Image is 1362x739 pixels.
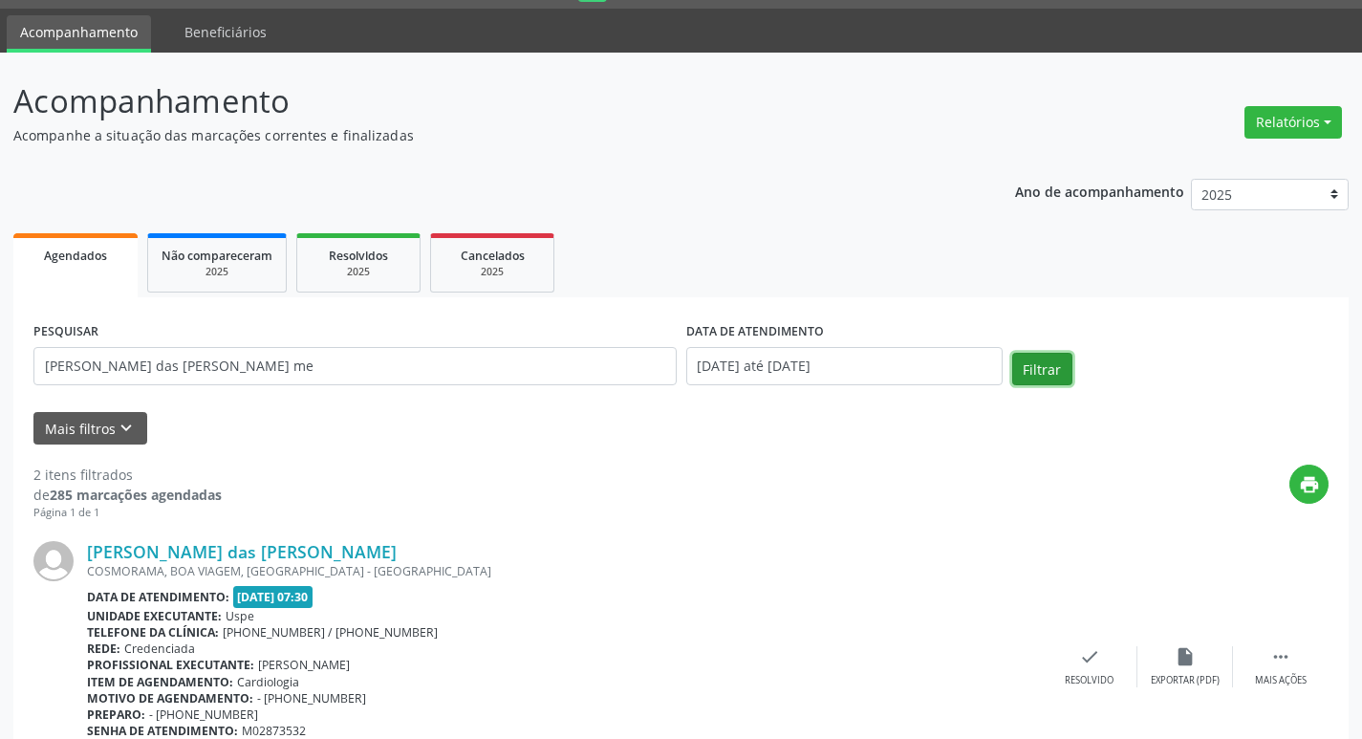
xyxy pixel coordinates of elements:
[33,505,222,521] div: Página 1 de 1
[149,706,258,723] span: - [PHONE_NUMBER]
[87,706,145,723] b: Preparo:
[686,347,1003,385] input: Selecione um intervalo
[33,485,222,505] div: de
[1270,646,1291,667] i: 
[13,125,948,145] p: Acompanhe a situação das marcações correntes e finalizadas
[226,608,254,624] span: Uspe
[1151,674,1220,687] div: Exportar (PDF)
[87,589,229,605] b: Data de atendimento:
[33,465,222,485] div: 2 itens filtrados
[13,77,948,125] p: Acompanhamento
[1012,353,1072,385] button: Filtrar
[242,723,306,739] span: M02873532
[87,563,1042,579] div: COSMORAMA, BOA VIAGEM, [GEOGRAPHIC_DATA] - [GEOGRAPHIC_DATA]
[444,265,540,279] div: 2025
[461,248,525,264] span: Cancelados
[50,486,222,504] strong: 285 marcações agendadas
[686,317,824,347] label: DATA DE ATENDIMENTO
[87,541,397,562] a: [PERSON_NAME] das [PERSON_NAME]
[233,586,313,608] span: [DATE] 07:30
[7,15,151,53] a: Acompanhamento
[124,641,195,657] span: Credenciada
[44,248,107,264] span: Agendados
[87,641,120,657] b: Rede:
[33,317,98,347] label: PESQUISAR
[1289,465,1329,504] button: print
[171,15,280,49] a: Beneficiários
[257,690,366,706] span: - [PHONE_NUMBER]
[33,347,677,385] input: Nome, código do beneficiário ou CPF
[1015,179,1184,203] p: Ano de acompanhamento
[1244,106,1342,139] button: Relatórios
[1065,674,1113,687] div: Resolvido
[1255,674,1307,687] div: Mais ações
[223,624,438,641] span: [PHONE_NUMBER] / [PHONE_NUMBER]
[1079,646,1100,667] i: check
[87,608,222,624] b: Unidade executante:
[162,265,272,279] div: 2025
[87,657,254,673] b: Profissional executante:
[87,690,253,706] b: Motivo de agendamento:
[87,674,233,690] b: Item de agendamento:
[311,265,406,279] div: 2025
[237,674,299,690] span: Cardiologia
[329,248,388,264] span: Resolvidos
[87,624,219,641] b: Telefone da clínica:
[1299,474,1320,495] i: print
[87,723,238,739] b: Senha de atendimento:
[258,657,350,673] span: [PERSON_NAME]
[116,418,137,439] i: keyboard_arrow_down
[33,412,147,446] button: Mais filtroskeyboard_arrow_down
[33,541,74,581] img: img
[162,248,272,264] span: Não compareceram
[1175,646,1196,667] i: insert_drive_file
